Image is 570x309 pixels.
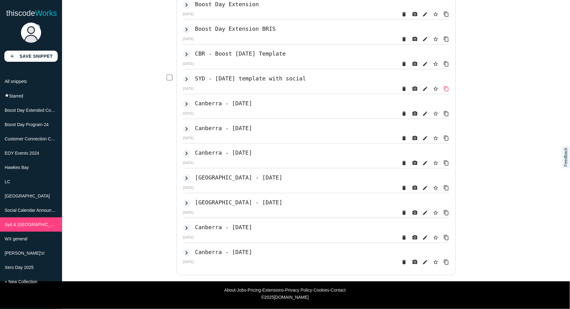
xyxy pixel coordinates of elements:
[433,58,439,70] i: star_border
[428,157,439,169] a: Star snippet
[433,157,439,169] i: star_border
[439,83,449,94] a: Copy to Clipboard
[418,83,428,94] a: edit
[5,136,63,141] span: Customer Connection Comms
[439,182,449,193] a: Copy to Clipboard
[183,235,194,239] span: [DATE]
[428,182,439,193] a: Star snippet
[195,149,252,156] h2: Canberra - [DATE]
[402,257,407,268] i: delete
[433,207,439,218] i: star_border
[444,58,449,70] i: content_copy
[412,34,418,45] i: photo_camera
[397,108,407,119] a: delete
[439,9,449,20] a: Copy to Clipboard
[423,108,428,119] i: edit
[5,193,50,198] span: [GEOGRAPHIC_DATA]
[285,288,312,293] a: Privacy Policy
[412,257,418,268] i: photo_camera
[183,224,191,232] i: Show code
[5,151,39,156] span: EOY Events 2024
[407,58,418,70] a: photo_camera
[5,208,68,213] span: Social Calendar Announcements
[412,58,418,70] i: photo_camera
[183,150,191,157] i: Show code
[397,182,407,193] a: delete
[264,295,274,300] span: 2025
[263,288,284,293] a: Extensions
[224,288,236,293] a: About
[183,51,191,58] i: Show code
[9,51,15,62] i: add
[439,207,449,218] a: Copy to Clipboard
[407,232,418,243] a: photo_camera
[20,22,42,43] img: user.png
[9,93,23,98] span: Starred
[183,75,191,83] i: Show code
[428,257,439,268] a: Star snippet
[5,79,27,84] span: All snippets
[418,34,428,45] a: edit
[418,58,428,70] a: edit
[183,199,191,207] i: Show code
[237,288,246,293] a: Jobs
[412,157,418,169] i: photo_camera
[195,52,286,57] a: CBR - Boost [DATE] Template
[195,199,283,206] h2: [GEOGRAPHIC_DATA] - [DATE]
[195,75,306,82] h2: SYD - [DATE] template with social
[407,83,418,94] a: photo_camera
[183,1,191,9] i: Show code
[6,3,57,23] a: thiscodeWorks
[433,257,439,268] i: star_border
[20,54,53,59] b: Save Snippet
[183,175,191,182] i: Show code
[183,260,194,264] span: [DATE]
[444,34,449,45] i: content_copy
[195,101,252,106] a: Canberra - [DATE]
[195,25,276,32] h2: Boost Day Extension BRIS
[439,108,449,119] a: Copy to Clipboard
[5,236,27,241] span: WX general
[439,34,449,45] a: Copy to Clipboard
[444,9,449,20] i: content_copy
[397,83,407,94] a: delete
[183,111,194,115] span: [DATE]
[412,232,418,243] i: photo_camera
[418,207,428,218] a: edit
[423,157,428,169] i: edit
[402,9,407,20] i: delete
[418,232,428,243] a: edit
[195,125,252,131] h2: Canberra - [DATE]
[428,34,439,45] a: Star snippet
[402,58,407,70] i: delete
[183,37,194,41] span: [DATE]
[439,232,449,243] a: Copy to Clipboard
[183,186,194,189] span: [DATE]
[418,157,428,169] a: edit
[444,108,449,119] i: content_copy
[439,157,449,169] a: Copy to Clipboard
[397,207,407,218] a: delete
[397,257,407,268] a: delete
[195,250,252,255] a: Canberra - [DATE]
[412,207,418,218] i: photo_camera
[423,34,428,45] i: edit
[433,34,439,45] i: star_border
[183,12,194,16] span: [DATE]
[195,100,252,107] h2: Canberra - [DATE]
[5,122,49,127] span: Boost Day Program 24
[428,9,439,20] a: Star snippet
[423,58,428,70] i: edit
[418,108,428,119] a: edit
[402,232,407,243] i: delete
[5,279,37,284] span: + New Collection
[428,83,439,94] a: Star snippet
[428,58,439,70] a: Star snippet
[407,9,418,20] a: photo_camera
[195,174,283,181] h2: [GEOGRAPHIC_DATA] - [DATE]
[412,182,418,193] i: photo_camera
[439,133,449,144] a: Copy to Clipboard
[423,257,428,268] i: edit
[35,9,57,17] span: Works
[195,224,252,230] h2: Canberra - [DATE]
